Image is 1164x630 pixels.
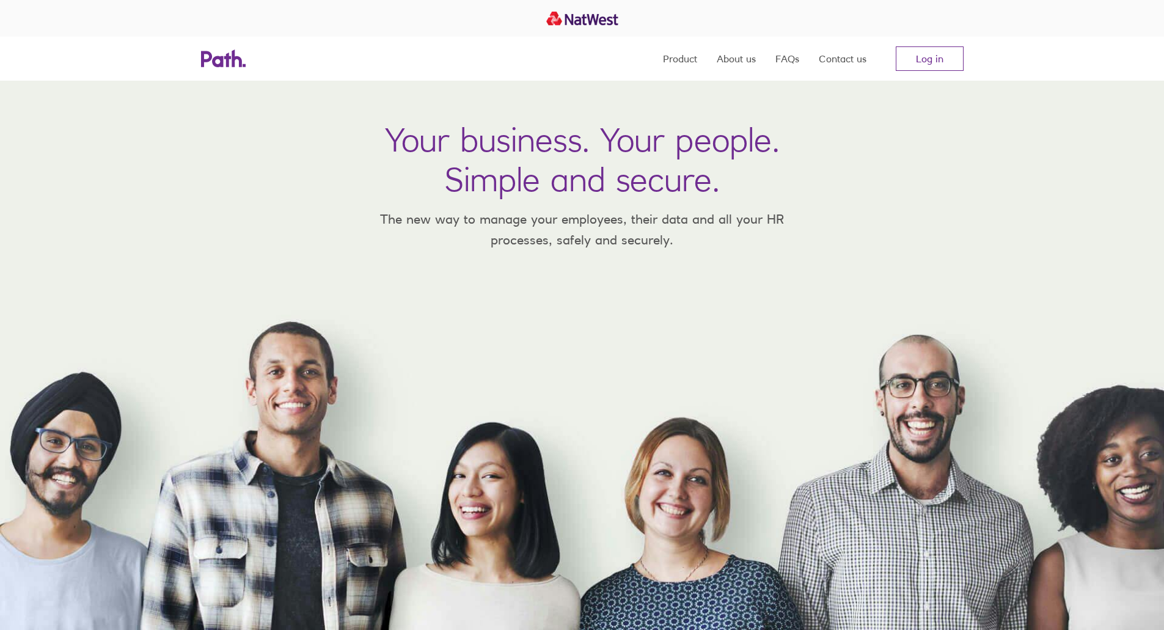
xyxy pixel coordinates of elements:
h1: Your business. Your people. Simple and secure. [385,120,780,199]
p: The new way to manage your employees, their data and all your HR processes, safely and securely. [362,209,802,250]
a: About us [717,37,756,81]
a: FAQs [775,37,799,81]
a: Contact us [819,37,866,81]
a: Log in [896,46,964,71]
a: Product [663,37,697,81]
